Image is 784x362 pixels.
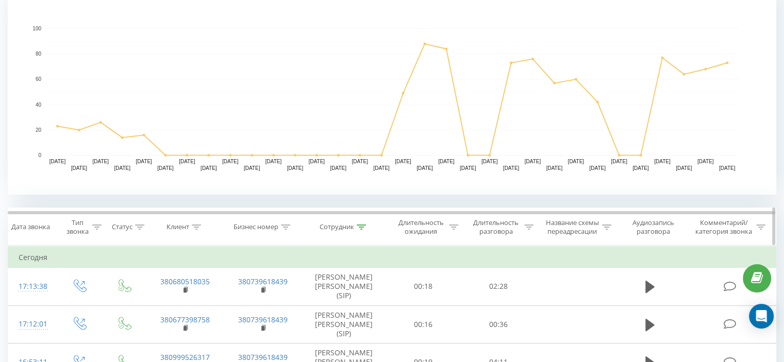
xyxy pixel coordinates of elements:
[460,165,476,171] text: [DATE]
[749,304,774,329] div: Open Intercom Messenger
[330,165,346,171] text: [DATE]
[36,127,42,133] text: 20
[32,26,41,31] text: 100
[136,159,152,164] text: [DATE]
[19,314,46,334] div: 17:12:01
[157,165,174,171] text: [DATE]
[309,159,325,164] text: [DATE]
[302,268,386,306] td: [PERSON_NAME] [PERSON_NAME] (SIP)
[244,165,260,171] text: [DATE]
[470,218,522,236] div: Длительность разговора
[287,165,304,171] text: [DATE]
[693,218,754,236] div: Комментарий/категория звонка
[19,277,46,297] div: 17:13:38
[38,152,41,158] text: 0
[697,159,714,164] text: [DATE]
[320,223,354,232] div: Сотрудник
[416,165,433,171] text: [DATE]
[719,165,736,171] text: [DATE]
[623,218,683,236] div: Аудиозапись разговора
[373,165,390,171] text: [DATE]
[654,159,671,164] text: [DATE]
[93,159,109,164] text: [DATE]
[233,223,278,232] div: Бизнес номер
[222,159,239,164] text: [DATE]
[238,315,288,324] a: 380739618439
[461,305,536,343] td: 00:36
[546,165,563,171] text: [DATE]
[36,51,42,57] text: 80
[589,165,606,171] text: [DATE]
[112,223,132,232] div: Статус
[8,247,776,268] td: Сегодня
[166,223,189,232] div: Клиент
[568,159,584,164] text: [DATE]
[238,352,288,362] a: 380739618439
[201,165,217,171] text: [DATE]
[481,159,498,164] text: [DATE]
[352,159,368,164] text: [DATE]
[265,159,282,164] text: [DATE]
[525,159,541,164] text: [DATE]
[302,305,386,343] td: [PERSON_NAME] [PERSON_NAME] (SIP)
[65,218,89,236] div: Тип звонка
[395,218,447,236] div: Длительность ожидания
[632,165,649,171] text: [DATE]
[503,165,520,171] text: [DATE]
[395,159,411,164] text: [DATE]
[179,159,195,164] text: [DATE]
[36,102,42,108] text: 40
[11,223,50,232] div: Дата звонка
[71,165,88,171] text: [DATE]
[49,159,66,164] text: [DATE]
[36,77,42,82] text: 60
[386,305,461,343] td: 00:16
[676,165,692,171] text: [DATE]
[611,159,627,164] text: [DATE]
[545,218,599,236] div: Название схемы переадресации
[238,277,288,286] a: 380739618439
[160,277,210,286] a: 380680518035
[114,165,130,171] text: [DATE]
[386,268,461,306] td: 00:18
[438,159,455,164] text: [DATE]
[461,268,536,306] td: 02:28
[160,315,210,324] a: 380677398758
[160,352,210,362] a: 380999526317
